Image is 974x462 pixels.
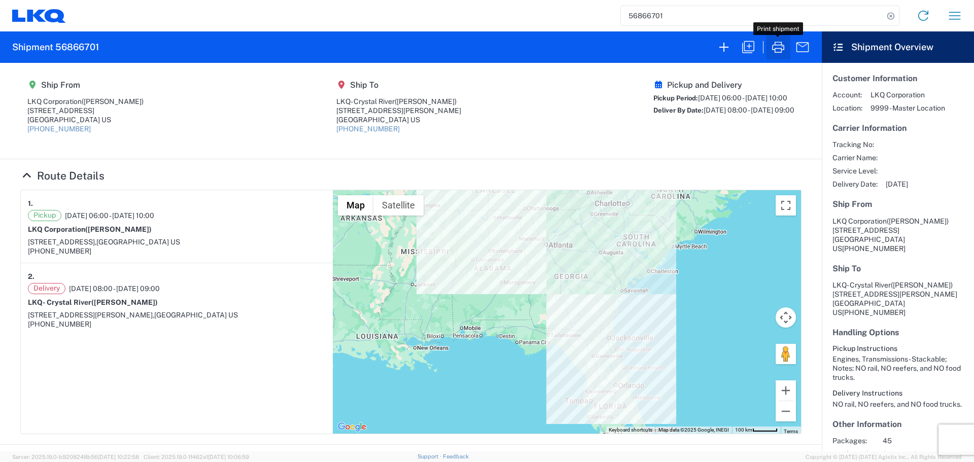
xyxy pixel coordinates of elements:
[832,449,875,458] span: Total Weight:
[776,307,796,328] button: Map camera controls
[28,311,154,319] span: [STREET_ADDRESS][PERSON_NAME],
[832,281,957,298] span: LKQ- Crystal River [STREET_ADDRESS][PERSON_NAME]
[871,90,945,99] span: LKQ Corporation
[822,31,974,63] header: Shipment Overview
[735,427,752,433] span: 100 km
[832,436,875,445] span: Packages:
[27,106,144,115] div: [STREET_ADDRESS]
[338,195,373,216] button: Show street map
[609,427,652,434] button: Keyboard shortcuts
[832,354,963,382] div: Engines, Transmissions - Stackable; Notes: NO rail, NO reefers, and NO food trucks.
[20,169,105,182] a: Hide Details
[28,197,33,210] strong: 1.
[842,308,906,316] span: [PHONE_NUMBER]
[732,427,781,434] button: Map Scale: 100 km per 46 pixels
[832,419,963,429] h5: Other Information
[336,106,461,115] div: [STREET_ADDRESS][PERSON_NAME]
[776,195,796,216] button: Toggle fullscreen view
[98,454,139,460] span: [DATE] 10:22:58
[335,420,369,434] a: Open this area in Google Maps (opens a new window)
[336,125,400,133] a: [PHONE_NUMBER]
[27,125,91,133] a: [PHONE_NUMBER]
[27,115,144,124] div: [GEOGRAPHIC_DATA] US
[832,344,963,353] h6: Pickup Instructions
[832,328,963,337] h5: Handling Options
[653,106,704,114] span: Deliver By Date:
[832,140,878,149] span: Tracking No:
[28,270,34,283] strong: 2.
[776,344,796,364] button: Drag Pegman onto the map to open Street View
[832,74,963,83] h5: Customer Information
[832,217,887,225] span: LKQ Corporation
[832,199,963,209] h5: Ship From
[336,80,461,90] h5: Ship To
[28,225,152,233] strong: LKQ Corporation
[832,226,899,234] span: [STREET_ADDRESS]
[96,238,180,246] span: [GEOGRAPHIC_DATA] US
[144,454,249,460] span: Client: 2025.19.0-1f462a1
[883,449,969,458] span: 21575 LBS
[832,90,862,99] span: Account:
[832,180,878,189] span: Delivery Date:
[91,298,158,306] span: ([PERSON_NAME])
[12,454,139,460] span: Server: 2025.19.0-b9208248b56
[653,94,698,102] span: Pickup Period:
[336,115,461,124] div: [GEOGRAPHIC_DATA] US
[373,195,424,216] button: Show satellite imagery
[69,284,160,293] span: [DATE] 08:00 - [DATE] 09:00
[27,80,144,90] h5: Ship From
[871,103,945,113] span: 9999 - Master Location
[832,123,963,133] h5: Carrier Information
[28,319,326,329] div: [PHONE_NUMBER]
[776,380,796,401] button: Zoom in
[28,246,326,256] div: [PHONE_NUMBER]
[883,436,969,445] span: 45
[698,94,787,102] span: [DATE] 06:00 - [DATE] 10:00
[443,453,469,459] a: Feedback
[832,264,963,273] h5: Ship To
[658,427,729,433] span: Map data ©2025 Google, INEGI
[621,6,884,25] input: Shipment, tracking or reference number
[28,283,65,294] span: Delivery
[12,41,99,53] h2: Shipment 56866701
[887,217,949,225] span: ([PERSON_NAME])
[82,97,144,105] span: ([PERSON_NAME])
[842,244,906,253] span: [PHONE_NUMBER]
[85,225,152,233] span: ([PERSON_NAME])
[832,103,862,113] span: Location:
[832,166,878,175] span: Service Level:
[832,389,963,398] h6: Delivery Instructions
[335,420,369,434] img: Google
[28,298,158,306] strong: LKQ- Crystal River
[395,97,457,105] span: ([PERSON_NAME])
[208,454,249,460] span: [DATE] 10:06:59
[653,80,794,90] h5: Pickup and Delivery
[28,210,61,221] span: Pickup
[704,106,794,114] span: [DATE] 08:00 - [DATE] 09:00
[832,217,963,253] address: [GEOGRAPHIC_DATA] US
[154,311,238,319] span: [GEOGRAPHIC_DATA] US
[806,452,962,461] span: Copyright © [DATE]-[DATE] Agistix Inc., All Rights Reserved
[886,180,908,189] span: [DATE]
[784,429,798,434] a: Terms
[832,153,878,162] span: Carrier Name:
[336,97,461,106] div: LKQ- Crystal River
[891,281,953,289] span: ([PERSON_NAME])
[65,211,154,220] span: [DATE] 06:00 - [DATE] 10:00
[776,401,796,421] button: Zoom out
[832,280,963,317] address: [GEOGRAPHIC_DATA] US
[418,453,443,459] a: Support
[28,238,96,246] span: [STREET_ADDRESS],
[27,97,144,106] div: LKQ Corporation
[832,400,963,409] div: NO rail, NO reefers, and NO food trucks.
